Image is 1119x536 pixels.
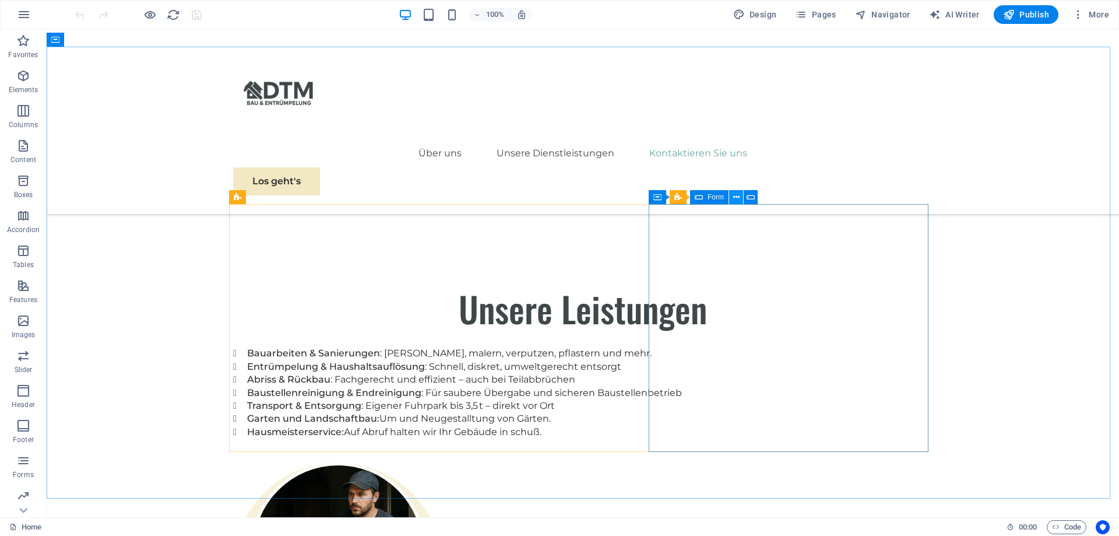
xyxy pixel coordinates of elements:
[1003,9,1049,20] span: Publish
[167,8,180,22] i: Reload page
[1027,523,1029,531] span: :
[516,9,527,20] i: On resize automatically adjust zoom level to fit chosen device.
[12,330,36,339] p: Images
[13,435,34,444] p: Footer
[1047,520,1086,534] button: Code
[469,8,510,22] button: 100%
[850,5,915,24] button: Navigator
[729,5,782,24] div: Design (Ctrl+Alt+Y)
[9,520,41,534] a: Click to cancel selection. Double-click to open Pages
[9,120,38,129] p: Columns
[13,470,34,479] p: Forms
[15,365,33,374] p: Slider
[1052,520,1081,534] span: Code
[1007,520,1037,534] h6: Session time
[8,50,38,59] p: Favorites
[1072,9,1109,20] span: More
[9,85,38,94] p: Elements
[12,400,35,409] p: Header
[10,155,36,164] p: Content
[729,5,782,24] button: Design
[929,9,980,20] span: AI Writer
[733,9,777,20] span: Design
[1068,5,1114,24] button: More
[7,225,40,234] p: Accordion
[1019,520,1037,534] span: 00 00
[855,9,910,20] span: Navigator
[790,5,840,24] button: Pages
[14,190,33,199] p: Boxes
[166,8,180,22] button: reload
[994,5,1058,24] button: Publish
[1096,520,1110,534] button: Usercentrics
[13,260,34,269] p: Tables
[795,9,836,20] span: Pages
[9,295,37,304] p: Features
[143,8,157,22] button: Click here to leave preview mode and continue editing
[486,8,505,22] h6: 100%
[708,194,724,201] span: Form
[924,5,984,24] button: AI Writer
